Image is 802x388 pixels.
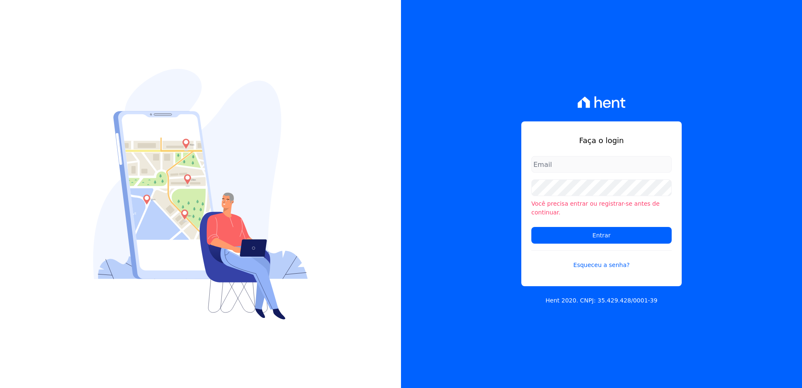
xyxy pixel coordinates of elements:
[531,199,672,217] li: Você precisa entrar ou registrar-se antes de continuar.
[531,156,672,173] input: Email
[546,296,657,305] p: Hent 2020. CNPJ: 35.429.428/0001-39
[531,135,672,146] h1: Faça o login
[531,250,672,270] a: Esqueceu a senha?
[93,69,308,320] img: Login
[531,227,672,244] input: Entrar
